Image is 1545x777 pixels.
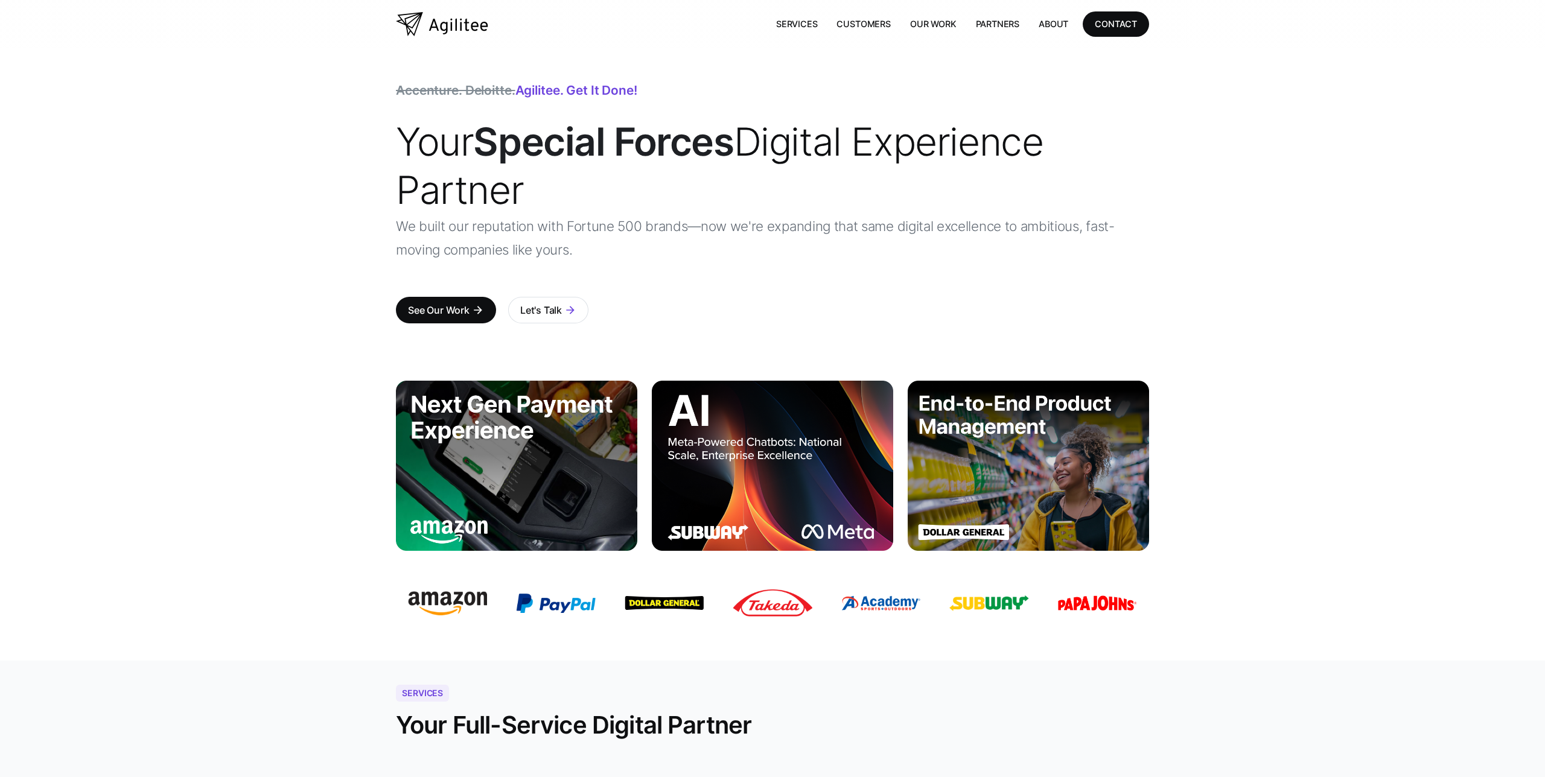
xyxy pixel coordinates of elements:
p: We built our reputation with Fortune 500 brands—now we're expanding that same digital excellence ... [396,214,1149,261]
div: arrow_forward [472,304,484,316]
div: See Our Work [408,302,470,319]
strong: Special Forces [473,118,733,165]
a: Customers [827,11,900,36]
a: About [1029,11,1078,36]
span: Accenture. Deloitte. [396,83,515,98]
div: arrow_forward [564,304,576,316]
a: Our Work [900,11,966,36]
a: Services [766,11,827,36]
a: See Our Workarrow_forward [396,297,496,323]
span: Your Digital Experience Partner [396,118,1043,213]
a: Partners [966,11,1030,36]
h2: Your Full-Service Digital Partner [396,710,751,740]
div: Agilitee. Get it done! [396,84,637,97]
a: home [396,12,488,36]
a: Let's Talkarrow_forward [508,297,588,323]
a: CONTACT [1083,11,1149,36]
div: Let's Talk [520,302,562,319]
div: Services [396,685,449,702]
div: CONTACT [1095,16,1137,31]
